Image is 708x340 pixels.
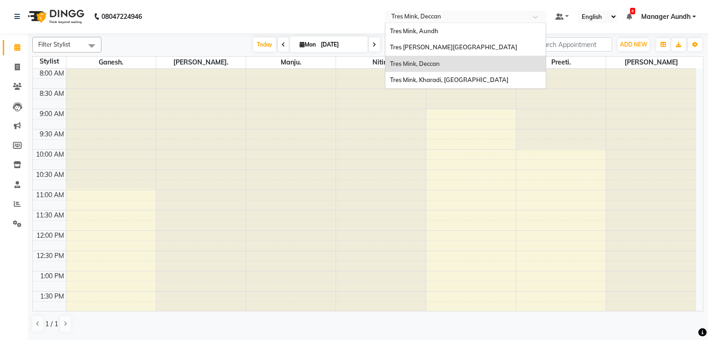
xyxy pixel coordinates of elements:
[24,4,87,29] img: logo
[618,38,649,51] button: ADD NEW
[66,57,156,68] span: Ganesh.
[641,12,690,22] span: Manager Aundh
[336,57,425,68] span: Nitin.
[34,150,66,159] div: 10:00 AM
[385,23,546,89] ng-dropdown-panel: Options list
[34,190,66,200] div: 11:00 AM
[531,37,612,52] input: Search Appointment
[606,57,696,68] span: [PERSON_NAME]
[101,4,142,29] b: 08047224946
[38,271,66,281] div: 1:00 PM
[35,251,66,261] div: 12:30 PM
[620,41,647,48] span: ADD NEW
[33,57,66,66] div: Stylist
[630,8,635,14] span: 8
[390,27,438,35] span: Tres Mink, Aundh
[35,231,66,240] div: 12:00 PM
[516,57,606,68] span: Preeti.
[246,57,336,68] span: Manju.
[390,60,440,67] span: Tres Mink, Deccan
[38,41,71,48] span: Filter Stylist
[34,211,66,220] div: 11:30 AM
[38,109,66,119] div: 9:00 AM
[34,170,66,180] div: 10:30 AM
[253,37,276,52] span: Today
[297,41,318,48] span: Mon
[390,76,508,83] span: Tres Mink, Kharadi, [GEOGRAPHIC_DATA]
[38,89,66,99] div: 8:30 AM
[626,12,632,21] a: 8
[38,129,66,139] div: 9:30 AM
[318,38,364,52] input: 2025-09-01
[45,319,58,329] span: 1 / 1
[38,69,66,78] div: 8:00 AM
[38,292,66,301] div: 1:30 PM
[390,43,517,51] span: Tres [PERSON_NAME][GEOGRAPHIC_DATA]
[156,57,246,68] span: [PERSON_NAME].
